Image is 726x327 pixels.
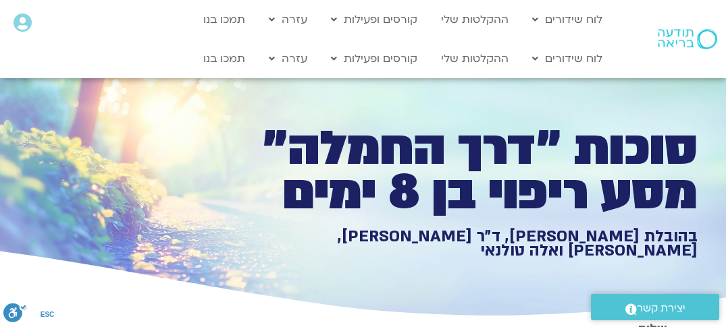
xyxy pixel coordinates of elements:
[434,7,515,32] a: ההקלטות שלי
[324,7,424,32] a: קורסים ופעילות
[230,127,698,215] h1: סוכות ״דרך החמלה״ מסע ריפוי בן 8 ימים
[197,7,252,32] a: תמכו בנו
[658,29,717,49] img: תודעה בריאה
[197,46,252,71] a: תמכו בנו
[591,294,719,320] a: יצירת קשר
[434,46,515,71] a: ההקלטות שלי
[230,229,698,258] h1: בהובלת [PERSON_NAME], ד״ר [PERSON_NAME], [PERSON_NAME] ואלה טולנאי
[525,7,609,32] a: לוח שידורים
[262,46,314,71] a: עזרה
[637,299,685,318] span: יצירת קשר
[262,7,314,32] a: עזרה
[525,46,609,71] a: לוח שידורים
[324,46,424,71] a: קורסים ופעילות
